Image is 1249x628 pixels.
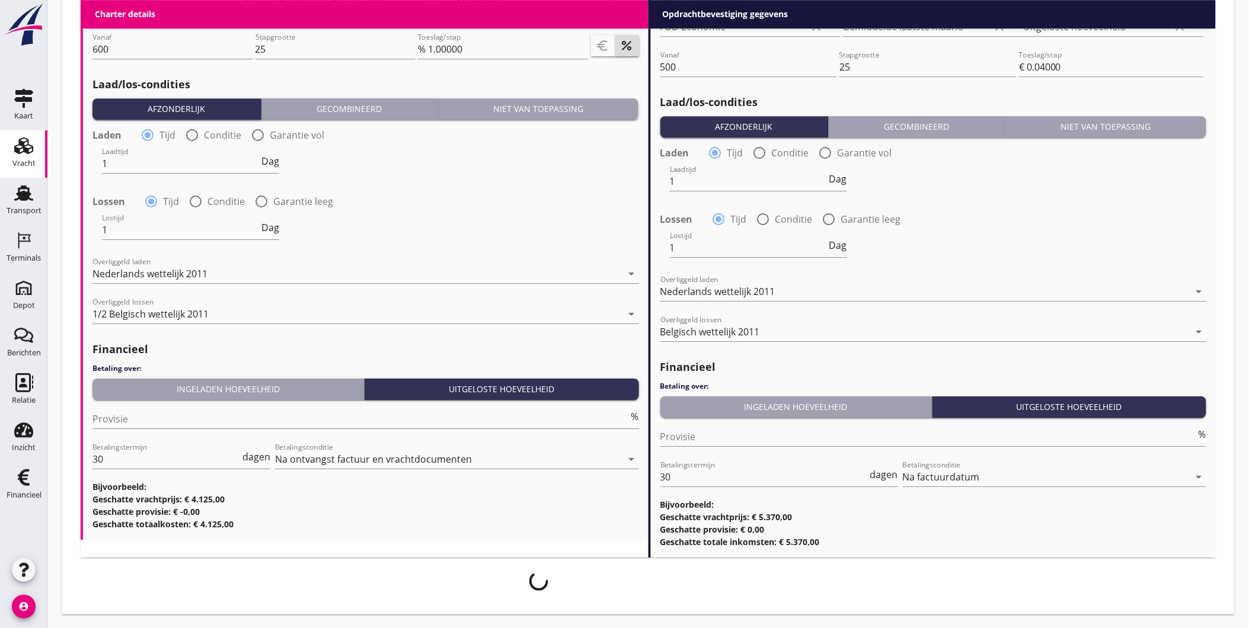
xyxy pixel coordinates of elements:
[1024,21,1126,32] div: Uitgeloste hoeveelheid
[266,102,433,115] div: Gecombineerd
[92,341,639,357] h2: Financieel
[1192,470,1206,484] i: arrow_drop_down
[418,42,428,56] div: %
[932,396,1206,418] button: Uitgeloste hoeveelheid
[443,102,634,115] div: Niet van toepassing
[660,427,1197,446] input: Provisie
[660,116,829,137] button: Afzonderlijk
[1005,116,1206,137] button: Niet van toepassing
[92,409,629,428] input: Provisie
[660,213,693,225] strong: Lossen
[829,174,847,184] span: Dag
[92,76,639,92] h2: Laad/los-condities
[261,223,279,232] span: Dag
[660,21,726,32] div: FOD Economie
[1192,284,1206,299] i: arrow_drop_down
[270,129,324,141] label: Garantie vol
[275,454,472,464] div: Na ontvangst factuur en vrachtdocumenten
[670,172,827,191] input: Laadtijd
[92,493,639,505] h3: Geschatte vrachtprijs: € 4.125,00
[660,523,1207,536] h3: Geschatte provisie: € 0,00
[1173,20,1187,34] i: clear
[92,379,365,400] button: Ingeladen hoeveelheid
[833,120,1000,133] div: Gecombineerd
[207,196,245,207] label: Conditie
[1010,120,1202,133] div: Niet van toepassing
[665,400,927,413] div: Ingeladen hoeveelheid
[1192,325,1206,339] i: arrow_drop_down
[7,349,41,357] div: Berichten
[660,57,838,76] input: Vanaf
[273,196,333,207] label: Garantie leeg
[826,20,841,34] i: arrow_drop_down
[12,595,36,619] i: account_circle
[829,116,1005,137] button: Gecombineerd
[660,396,932,418] button: Ingeladen hoeveelheid
[937,400,1202,413] div: Uitgeloste hoeveelheid
[92,40,253,59] input: Vanaf
[261,98,438,120] button: Gecombineerd
[102,154,259,173] input: Laadtijd
[204,129,241,141] label: Conditie
[1196,430,1206,439] div: %
[903,472,980,482] div: Na factuurdatum
[92,518,639,530] h3: Geschatte totaalkosten: € 4.125,00
[660,359,1207,375] h2: Financieel
[625,307,639,321] i: arrow_drop_down
[731,213,747,225] label: Tijd
[838,147,892,159] label: Garantie vol
[102,220,259,239] input: Lostijd
[993,20,1007,34] i: clear
[369,383,634,395] div: Uitgeloste hoeveelheid
[665,120,824,133] div: Afzonderlijk
[660,536,1207,548] h3: Geschatte totale inkomsten: € 5.370,00
[670,238,827,257] input: Lostijd
[727,147,743,159] label: Tijd
[428,40,589,59] input: Toeslag/stap
[12,159,36,167] div: Vracht
[839,57,1017,76] input: Stapgrootte
[660,147,689,159] strong: Laden
[625,267,639,281] i: arrow_drop_down
[92,450,240,469] input: Betalingstermijn
[7,491,41,499] div: Financieel
[92,196,125,207] strong: Lossen
[620,39,634,53] i: percent
[261,156,279,166] span: Dag
[7,254,41,262] div: Terminals
[163,196,179,207] label: Tijd
[629,412,639,421] div: %
[92,309,209,319] div: 1/2 Belgisch wettelijk 2011
[1027,57,1204,76] input: Toeslag/stap
[660,498,1207,511] h3: Bijvoorbeeld:
[255,40,416,59] input: Stapgrootte
[596,39,610,53] i: euro
[2,3,45,47] img: logo-small.a267ee39.svg
[159,129,175,141] label: Tijd
[12,444,36,451] div: Inzicht
[775,213,813,225] label: Conditie
[438,98,639,120] button: Niet van toepassing
[660,286,775,297] div: Nederlands wettelijk 2011
[660,381,1207,392] h4: Betaling over:
[12,396,36,404] div: Relatie
[92,363,639,374] h4: Betaling over:
[772,147,809,159] label: Conditie
[843,21,964,32] div: Gemiddelde laatste maand
[1019,60,1027,74] div: €
[1010,20,1024,34] i: arrow_drop_down
[97,102,256,115] div: Afzonderlijk
[1190,20,1204,34] i: arrow_drop_down
[97,383,359,395] div: Ingeladen hoeveelheid
[92,129,122,141] strong: Laden
[365,379,638,400] button: Uitgeloste hoeveelheid
[92,505,639,518] h3: Geschatte provisie: € -0,00
[92,480,639,493] h3: Bijvoorbeeld:
[240,452,270,462] div: dagen
[660,511,1207,523] h3: Geschatte vrachtprijs: € 5.370,00
[868,470,898,479] div: dagen
[7,207,41,214] div: Transport
[660,467,868,486] input: Betalingstermijn
[660,94,1207,110] h2: Laad/los-condities
[92,268,207,279] div: Nederlands wettelijk 2011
